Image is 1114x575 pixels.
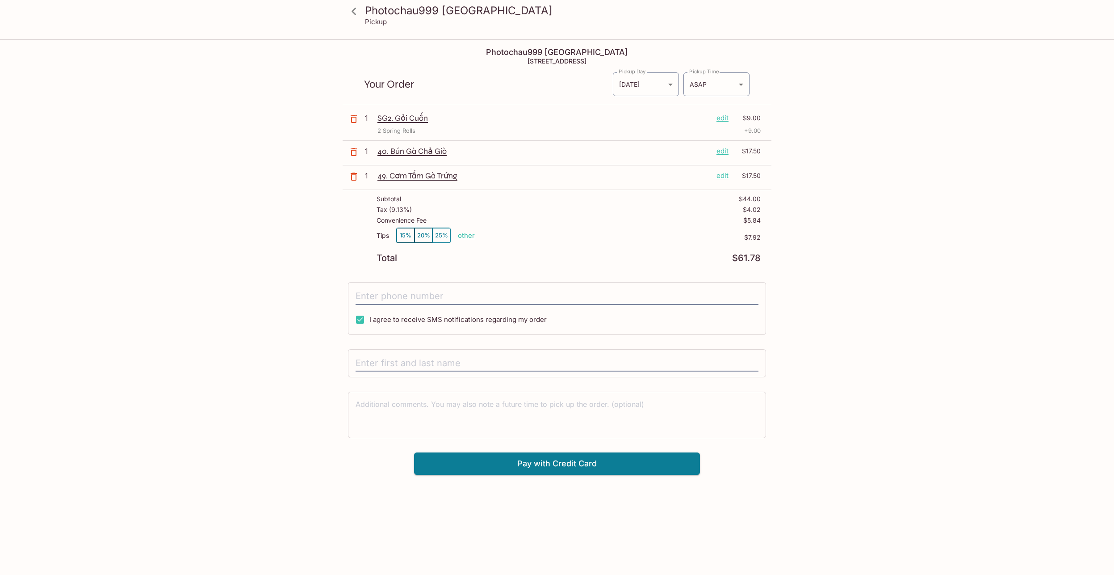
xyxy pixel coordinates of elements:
p: SG2. Gỏi Cuốn [377,113,709,123]
label: Pickup Day [619,68,645,75]
p: $7.92 [475,234,761,241]
div: [DATE] [613,72,679,96]
h4: Photochau999 [GEOGRAPHIC_DATA] [343,47,771,57]
p: $44.00 [739,195,761,203]
p: $17.50 [734,171,761,181]
p: 40. Bún Gà Chả Giò [377,146,709,156]
h3: Photochau999 [GEOGRAPHIC_DATA] [365,4,764,17]
h5: [STREET_ADDRESS] [343,57,771,65]
p: Pickup [365,17,387,26]
button: 25% [432,228,450,243]
span: I agree to receive SMS notifications regarding my order [369,315,547,324]
button: other [458,231,475,240]
p: 1 [365,146,374,156]
button: 20% [415,228,432,243]
p: 1 [365,171,374,181]
p: 49. Cơm Tấm Gà Trứng [377,171,709,181]
p: $4.02 [743,206,761,213]
input: Enter first and last name [356,355,758,372]
p: + 9.00 [744,127,761,135]
p: $5.84 [743,217,761,224]
p: Tax ( 9.13% ) [377,206,412,213]
label: Pickup Time [689,68,719,75]
p: edit [716,171,729,181]
p: $9.00 [734,113,761,123]
p: Convenience Fee [377,217,427,224]
input: Enter phone number [356,288,758,305]
p: Your Order [364,80,612,89]
button: Pay with Credit Card [414,452,700,475]
p: $17.50 [734,146,761,156]
p: $61.78 [732,254,761,262]
p: Total [377,254,397,262]
p: 2 Spring Rolls [377,127,415,135]
p: edit [716,113,729,123]
div: ASAP [683,72,750,96]
p: Tips [377,232,389,239]
button: 15% [397,228,415,243]
p: Subtotal [377,195,401,203]
p: 1 [365,113,374,123]
p: edit [716,146,729,156]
